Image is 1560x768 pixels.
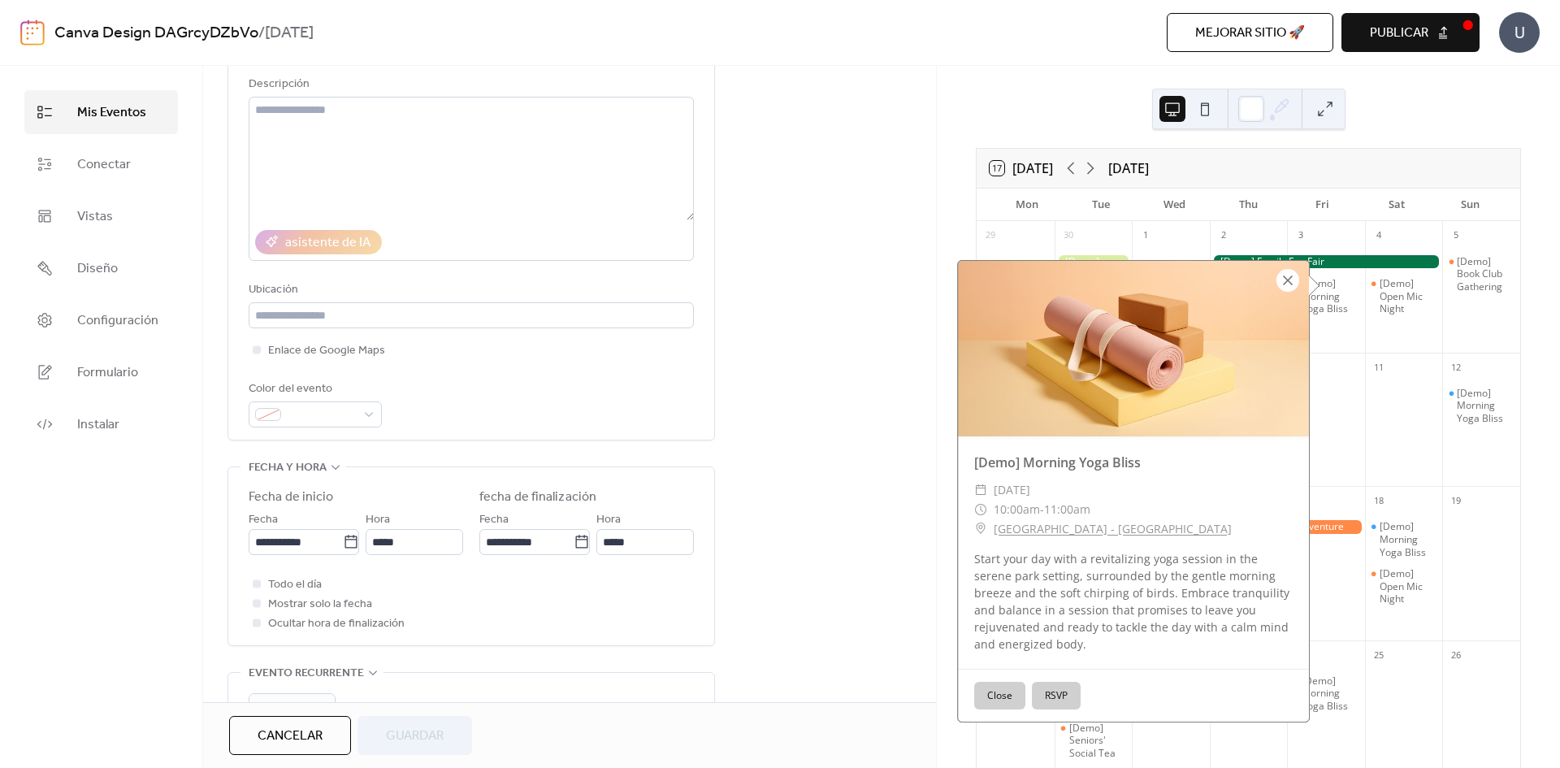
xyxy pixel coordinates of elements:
div: [Demo] Morning Yoga Bliss [1302,675,1358,713]
span: Cancelar [258,727,323,746]
div: 19 [1447,492,1465,510]
div: 1 [1137,227,1155,245]
div: Wed [1137,189,1211,221]
div: 25 [1370,646,1388,664]
img: logo [20,20,45,46]
span: Mis Eventos [77,103,146,123]
span: Evento recurrente [249,664,364,683]
span: Instalar [77,415,119,435]
div: [Demo] Morning Yoga Bliss [1380,520,1436,558]
div: [Demo] Morning Yoga Bliss [1365,520,1443,558]
a: [GEOGRAPHIC_DATA] - [GEOGRAPHIC_DATA] [994,519,1232,539]
button: Cancelar [229,716,351,755]
a: Canva Design DAGrcyDZbVo [54,18,258,49]
span: Ocultar hora de finalización [268,614,405,634]
span: Todo el día [268,575,322,595]
span: Mejorar sitio 🚀 [1195,24,1305,43]
span: Fecha [479,510,509,530]
div: Tue [1064,189,1137,221]
a: Configuración [24,298,178,342]
a: Mis Eventos [24,90,178,134]
span: Enlace de Google Maps [268,341,385,361]
div: 30 [1059,227,1077,245]
div: [Demo] Seniors' Social Tea [1055,722,1133,760]
span: No repetir [255,696,306,718]
div: 12 [1447,358,1465,376]
div: [Demo] Family Fun Fair [1210,255,1443,269]
div: Mon [990,189,1064,221]
a: Instalar [24,402,178,446]
span: 11:00am [1044,500,1090,519]
div: U [1499,12,1540,53]
a: Diseño [24,246,178,290]
div: [Demo] Book Club Gathering [1442,255,1520,293]
div: [Demo] Morning Yoga Bliss [1302,277,1358,315]
div: 18 [1370,492,1388,510]
div: 3 [1292,227,1310,245]
button: Publicar [1341,13,1480,52]
button: RSVP [1032,682,1081,709]
div: Thu [1211,189,1285,221]
div: [Demo] Open Mic Night [1365,567,1443,605]
span: Configuración [77,311,158,331]
div: ​ [974,519,987,539]
div: 11 [1370,358,1388,376]
div: Sat [1359,189,1433,221]
span: Publicar [1370,24,1428,43]
div: [DATE] [1108,158,1149,178]
span: Hora [366,510,390,530]
span: Conectar [77,155,131,175]
div: [Demo] Morning Yoga Bliss [1287,277,1365,315]
span: [DATE] [994,480,1030,500]
span: Formulario [77,363,138,383]
div: 26 [1447,646,1465,664]
div: fecha de finalización [479,488,596,507]
span: 10:00am [994,500,1040,519]
div: [Demo] Open Mic Night [1380,567,1436,605]
div: 5 [1447,227,1465,245]
div: 2 [1215,227,1233,245]
span: Fecha [249,510,278,530]
span: Vistas [77,207,113,227]
div: [Demo] Seniors' Social Tea [1069,722,1126,760]
div: ​ [974,480,987,500]
div: [Demo] Gardening Workshop [1055,255,1133,269]
span: Diseño [77,259,118,279]
div: Descripción [249,75,691,94]
div: [Demo] Open Mic Night [1365,277,1443,315]
div: [Demo] Open Mic Night [1380,277,1436,315]
div: 4 [1370,227,1388,245]
div: [Demo] Book Club Gathering [1457,255,1514,293]
a: Conectar [24,142,178,186]
div: [Demo] Morning Yoga Bliss [1442,387,1520,425]
button: Close [974,682,1025,709]
div: 29 [981,227,999,245]
div: Color del evento [249,380,379,399]
button: Mejorar sitio 🚀 [1167,13,1333,52]
div: Fecha de inicio [249,488,334,507]
button: 17[DATE] [984,157,1059,180]
a: Formulario [24,350,178,394]
span: Mostrar solo la fecha [268,595,372,614]
a: Vistas [24,194,178,238]
div: Start your day with a revitalizing yoga session in the serene park setting, surrounded by the gen... [958,550,1309,653]
b: / [258,18,265,49]
div: [Demo] Morning Yoga Bliss [1457,387,1514,425]
b: [DATE] [265,18,314,49]
div: Ubicación [249,280,691,300]
span: - [1040,500,1044,519]
div: [Demo] Morning Yoga Bliss [958,453,1309,472]
span: Hora [596,510,621,530]
div: Fri [1285,189,1359,221]
div: [Demo] Morning Yoga Bliss [1287,675,1365,713]
span: fecha y hora [249,458,327,478]
div: Sun [1433,189,1507,221]
div: ​ [974,500,987,519]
